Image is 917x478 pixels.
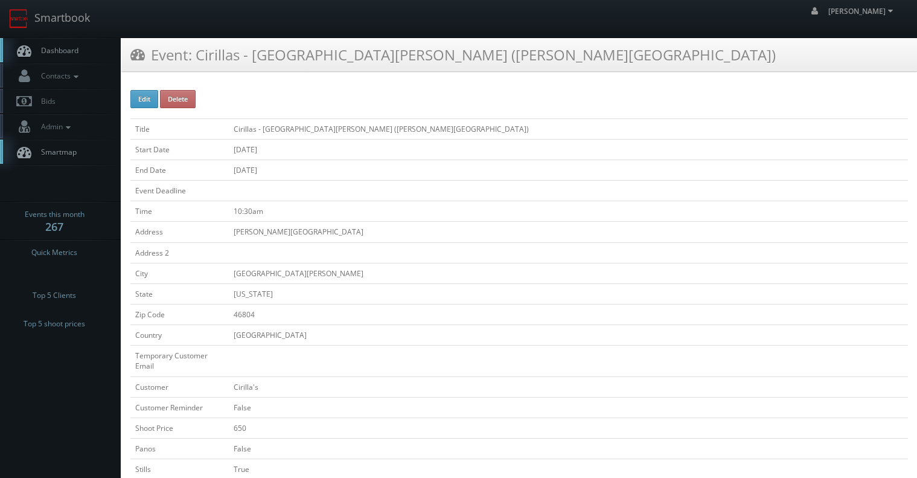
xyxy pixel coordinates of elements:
[229,160,908,180] td: [DATE]
[35,121,74,132] span: Admin
[35,147,77,157] span: Smartmap
[229,304,908,325] td: 46804
[229,397,908,418] td: False
[229,263,908,283] td: [GEOGRAPHIC_DATA][PERSON_NAME]
[130,325,229,346] td: Country
[229,418,908,438] td: 650
[130,201,229,222] td: Time
[130,222,229,242] td: Address
[45,219,63,234] strong: 267
[130,283,229,304] td: State
[24,318,85,330] span: Top 5 shoot prices
[229,376,908,397] td: Cirilla's
[33,289,76,302] span: Top 5 Clients
[35,71,81,81] span: Contacts
[229,222,908,242] td: [PERSON_NAME][GEOGRAPHIC_DATA]
[130,139,229,160] td: Start Date
[9,9,28,28] img: smartbook-logo.png
[130,438,229,459] td: Panos
[229,325,908,346] td: [GEOGRAPHIC_DATA]
[130,118,229,139] td: Title
[130,263,229,283] td: City
[130,346,229,376] td: Temporary Customer Email
[229,139,908,160] td: [DATE]
[35,45,78,56] span: Dashboard
[130,376,229,397] td: Customer
[828,6,896,16] span: [PERSON_NAME]
[229,438,908,459] td: False
[130,397,229,418] td: Customer Reminder
[130,242,229,263] td: Address 2
[31,247,77,259] span: Quick Metrics
[35,96,56,106] span: Bids
[130,44,776,65] h3: Event: Cirillas - [GEOGRAPHIC_DATA][PERSON_NAME] ([PERSON_NAME][GEOGRAPHIC_DATA])
[229,118,908,139] td: Cirillas - [GEOGRAPHIC_DATA][PERSON_NAME] ([PERSON_NAME][GEOGRAPHIC_DATA])
[160,90,196,108] button: Delete
[229,201,908,222] td: 10:30am
[130,90,158,108] button: Edit
[130,418,229,438] td: Shoot Price
[130,304,229,325] td: Zip Code
[130,181,229,201] td: Event Deadline
[25,208,85,221] span: Events this month
[130,160,229,180] td: End Date
[229,283,908,304] td: [US_STATE]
